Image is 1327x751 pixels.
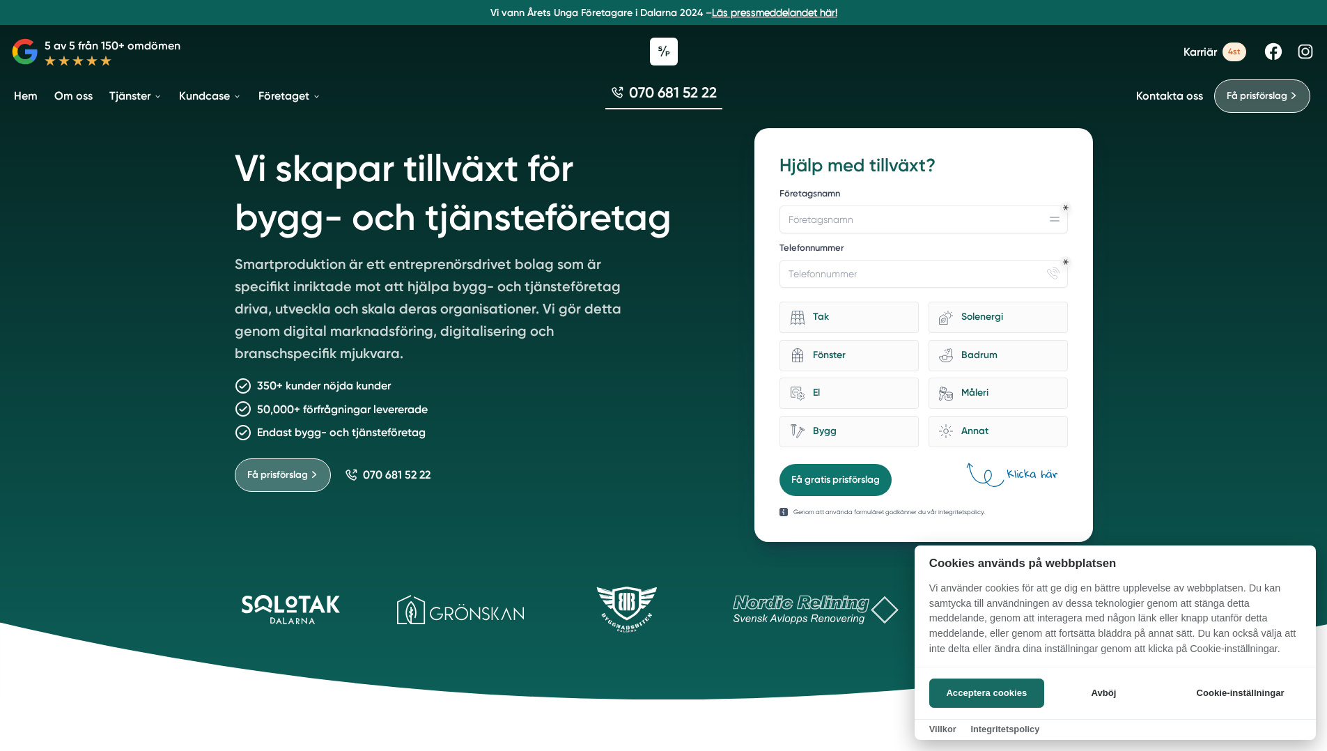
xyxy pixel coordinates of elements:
button: Acceptera cookies [929,679,1044,708]
a: Integritetspolicy [970,724,1039,734]
h2: Cookies används på webbplatsen [915,557,1316,570]
button: Avböj [1048,679,1159,708]
p: Vi använder cookies för att ge dig en bättre upplevelse av webbplatsen. Du kan samtycka till anvä... [915,581,1316,666]
a: Villkor [929,724,956,734]
button: Cookie-inställningar [1179,679,1301,708]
